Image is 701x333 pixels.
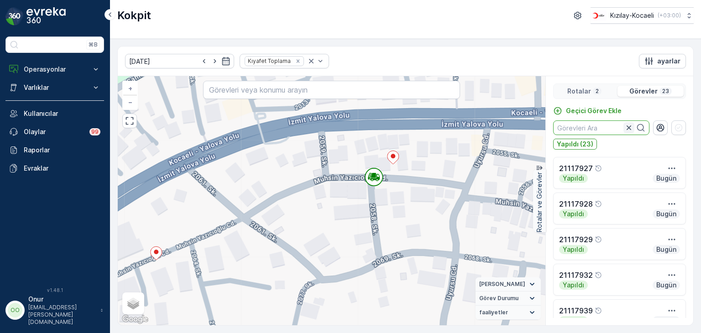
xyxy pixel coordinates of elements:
p: Geçici Görev Ekle [566,106,622,115]
p: Olaylar [24,127,84,136]
p: Yapıldı [562,174,585,183]
p: Operasyonlar [24,65,86,74]
p: Görevler [629,87,658,96]
button: Yapıldı (23) [553,139,597,150]
span: Görev Durumu [479,295,518,302]
div: Yardım Araç İkonu [595,271,602,279]
img: logo_dark-DEwI_e13.png [26,7,66,26]
div: Remove Kıyafet Toplama [293,57,303,65]
a: Yakınlaştır [123,82,137,95]
a: Evraklar [5,159,104,177]
p: 23 [661,88,670,95]
p: Yapıldı [562,245,585,254]
img: k%C4%B1z%C4%B1lay_0jL9uU1.png [591,10,607,21]
a: Raporlar [5,141,104,159]
button: Kızılay-Kocaeli(+03:00) [591,7,694,24]
p: Varlıklar [24,83,86,92]
button: Varlıklar [5,78,104,97]
p: Yapıldı [562,209,585,219]
p: Bugün [655,174,677,183]
p: Raporlar [24,146,100,155]
p: Yapıldı [562,281,585,290]
a: Bu bölgeyi Google Haritalar'da açın (yeni pencerede açılır) [120,313,150,325]
div: Kıyafet Toplama [245,57,292,65]
input: dd/mm/yyyy [125,54,234,68]
button: Operasyonlar [5,60,104,78]
div: Yardım Araç İkonu [595,165,602,172]
p: Bugün [655,209,677,219]
summary: faaliyetler [476,306,541,320]
p: Evraklar [24,164,100,173]
p: Bugün [655,281,677,290]
p: Yapıldı [562,316,585,325]
p: 21117939 [559,305,593,316]
img: logo [5,7,24,26]
span: − [128,98,133,106]
a: Geçici Görev Ekle [553,106,622,115]
p: [EMAIL_ADDRESS][PERSON_NAME][DOMAIN_NAME] [28,304,96,326]
summary: [PERSON_NAME] [476,277,541,291]
input: Görevleri Ara [553,120,649,135]
p: Kullanıcılar [24,109,100,118]
img: Google [120,313,150,325]
summary: Görev Durumu [476,291,541,306]
div: OO [8,303,22,317]
div: Yardım Araç İkonu [595,200,602,208]
p: Bugün [655,245,677,254]
span: [PERSON_NAME] [479,281,525,288]
p: Rotalar [567,87,591,96]
p: Yapıldı (23) [557,140,593,149]
div: Yardım Araç İkonu [595,307,602,314]
p: ( +03:00 ) [658,12,681,19]
span: + [128,84,132,92]
p: Bugün [655,316,677,325]
p: 2 [595,88,600,95]
p: Onur [28,295,96,304]
p: 21117927 [559,163,593,174]
a: Olaylar99 [5,123,104,141]
a: Uzaklaştır [123,95,137,109]
p: Kokpit [117,8,151,23]
button: OOOnur[EMAIL_ADDRESS][PERSON_NAME][DOMAIN_NAME] [5,295,104,326]
button: ayarlar [639,54,686,68]
p: 21117929 [559,234,593,245]
p: 21117928 [559,198,593,209]
a: Kullanıcılar [5,104,104,123]
span: faaliyetler [479,309,508,316]
input: Görevleri veya konumu arayın [203,81,460,99]
span: v 1.48.1 [5,287,104,293]
p: 21117932 [559,270,593,281]
p: ayarlar [657,57,680,66]
div: Yardım Araç İkonu [595,236,602,243]
p: Kızılay-Kocaeli [610,11,654,20]
p: 99 [91,128,99,135]
a: Layers [123,293,143,313]
p: Rotalar ve Görevler [535,172,544,232]
p: ⌘B [89,41,98,48]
